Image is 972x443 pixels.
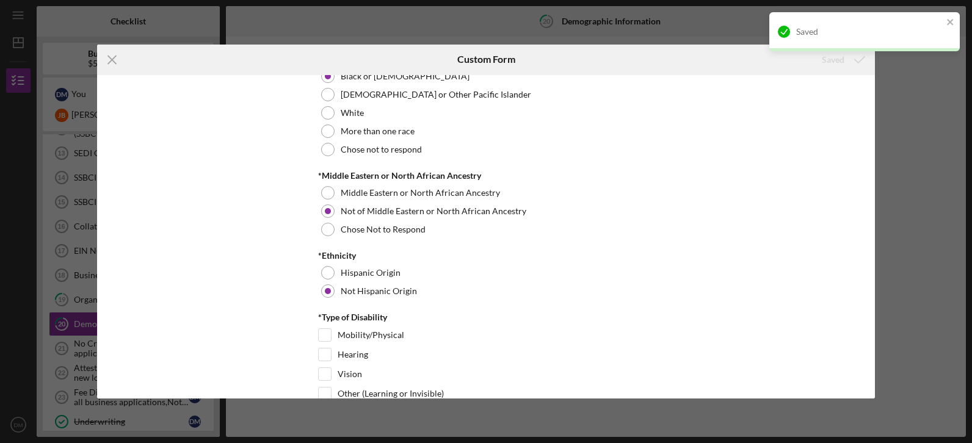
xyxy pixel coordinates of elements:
label: Middle Eastern or North African Ancestry [341,188,500,198]
label: Hearing [338,348,368,361]
label: More than one race [341,126,415,136]
label: Not of Middle Eastern or North African Ancestry [341,206,526,216]
div: Saved [796,27,943,37]
label: Black or [DEMOGRAPHIC_DATA] [341,71,470,81]
div: *Ethnicity [318,251,654,261]
label: Chose not to respond [341,145,422,154]
div: *Middle Eastern or North African Ancestry [318,171,654,181]
h6: Custom Form [457,54,515,65]
label: Other (Learning or Invisible) [338,387,444,400]
label: White [341,108,364,118]
label: Mobility/Physical [338,329,404,341]
div: *Type of Disability [318,312,654,322]
label: [DEMOGRAPHIC_DATA] or Other Pacific Islander [341,90,531,99]
label: Chose Not to Respond [341,225,426,234]
label: Not Hispanic Origin [341,286,417,296]
label: Vision [338,368,362,380]
label: Hispanic Origin [341,268,401,278]
button: close [946,17,955,29]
